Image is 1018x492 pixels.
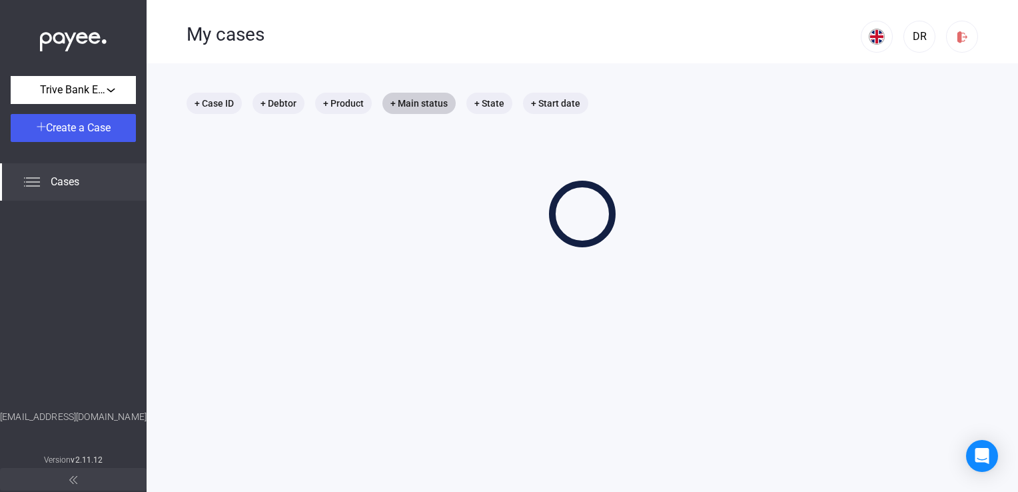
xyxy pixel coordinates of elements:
[11,114,136,142] button: Create a Case
[869,29,885,45] img: EN
[861,21,893,53] button: EN
[955,30,969,44] img: logout-red
[382,93,456,114] mat-chip: + Main status
[187,23,861,46] div: My cases
[908,29,931,45] div: DR
[40,82,107,98] span: Trive Bank Europe Zrt.
[903,21,935,53] button: DR
[69,476,77,484] img: arrow-double-left-grey.svg
[466,93,512,114] mat-chip: + State
[523,93,588,114] mat-chip: + Start date
[187,93,242,114] mat-chip: + Case ID
[71,455,103,465] strong: v2.11.12
[51,174,79,190] span: Cases
[946,21,978,53] button: logout-red
[966,440,998,472] div: Open Intercom Messenger
[40,25,107,52] img: white-payee-white-dot.svg
[11,76,136,104] button: Trive Bank Europe Zrt.
[253,93,304,114] mat-chip: + Debtor
[24,174,40,190] img: list.svg
[315,93,372,114] mat-chip: + Product
[46,121,111,134] span: Create a Case
[37,122,46,131] img: plus-white.svg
